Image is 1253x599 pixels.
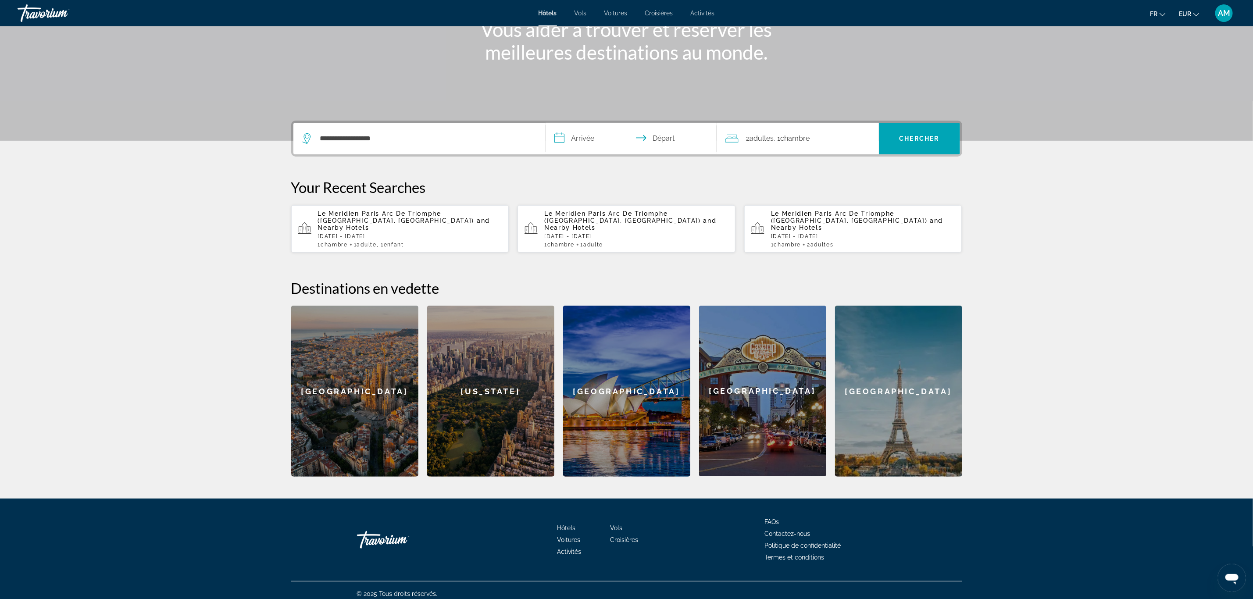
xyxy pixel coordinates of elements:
[291,306,418,477] div: [GEOGRAPHIC_DATA]
[699,306,826,477] a: San Diego[GEOGRAPHIC_DATA]
[318,210,475,224] span: Le Meridien Paris Arc De Triomphe ([GEOGRAPHIC_DATA], [GEOGRAPHIC_DATA])
[557,524,575,531] a: Hôtels
[771,217,943,231] span: and Nearby Hotels
[518,205,735,253] button: Le Meridien Paris Arc De Triomphe ([GEOGRAPHIC_DATA], [GEOGRAPHIC_DATA]) and Nearby Hotels[DATE] ...
[547,242,575,248] span: Chambre
[462,18,791,64] h1: Vous aider à trouver et réserver les meilleures destinations au monde.
[900,135,939,142] span: Chercher
[774,242,801,248] span: Chambre
[835,306,962,477] a: Paris[GEOGRAPHIC_DATA]
[318,242,348,248] span: 1
[319,132,532,145] input: Search hotel destination
[427,306,554,477] div: [US_STATE]
[544,217,717,231] span: and Nearby Hotels
[835,306,962,477] div: [GEOGRAPHIC_DATA]
[377,242,404,248] span: , 1
[318,217,490,231] span: and Nearby Hotels
[557,548,581,555] a: Activités
[746,132,774,145] span: 2
[1150,11,1157,18] span: fr
[610,524,622,531] a: Vols
[321,242,348,248] span: Chambre
[557,536,580,543] a: Voitures
[357,590,438,597] span: © 2025 Tous droits réservés.
[354,242,377,248] span: 1
[563,306,690,477] a: Sydney[GEOGRAPHIC_DATA]
[357,242,377,248] span: Adulte
[318,233,502,239] p: [DATE] - [DATE]
[1179,11,1191,18] span: EUR
[291,279,962,297] h2: Destinations en vedette
[604,10,628,17] a: Voitures
[717,123,879,154] button: Travelers: 2 adults, 0 children
[807,242,833,248] span: 2
[771,233,955,239] p: [DATE] - [DATE]
[699,306,826,476] div: [GEOGRAPHIC_DATA]
[291,205,509,253] button: Le Meridien Paris Arc De Triomphe ([GEOGRAPHIC_DATA], [GEOGRAPHIC_DATA]) and Nearby Hotels[DATE] ...
[744,205,962,253] button: Le Meridien Paris Arc De Triomphe ([GEOGRAPHIC_DATA], [GEOGRAPHIC_DATA]) and Nearby Hotels[DATE] ...
[1179,7,1199,20] button: Change currency
[293,123,960,154] div: Search widget
[384,242,404,248] span: Enfant
[1218,564,1246,592] iframe: Bouton de lancement de la fenêtre de messagerie
[18,2,105,25] a: Travorium
[610,536,638,543] a: Croisières
[583,242,603,248] span: Adulte
[765,542,841,549] a: Politique de confidentialité
[1150,7,1166,20] button: Change language
[810,242,834,248] span: Adultes
[581,242,603,248] span: 1
[357,527,445,553] a: Go Home
[544,233,728,239] p: [DATE] - [DATE]
[771,242,801,248] span: 1
[645,10,673,17] a: Croisières
[563,306,690,477] div: [GEOGRAPHIC_DATA]
[427,306,554,477] a: New York[US_STATE]
[1213,4,1235,22] button: User Menu
[291,306,418,477] a: Barcelona[GEOGRAPHIC_DATA]
[544,210,701,224] span: Le Meridien Paris Arc De Triomphe ([GEOGRAPHIC_DATA], [GEOGRAPHIC_DATA])
[765,518,779,525] a: FAQs
[546,123,717,154] button: Select check in and out date
[291,178,962,196] p: Your Recent Searches
[1218,9,1230,18] span: AM
[750,134,774,143] span: Adultes
[575,10,587,17] a: Vols
[781,134,810,143] span: Chambre
[765,554,825,561] a: Termes et conditions
[691,10,715,17] a: Activités
[879,123,960,154] button: Search
[539,10,557,17] a: Hôtels
[771,210,928,224] span: Le Meridien Paris Arc De Triomphe ([GEOGRAPHIC_DATA], [GEOGRAPHIC_DATA])
[765,530,810,537] a: Contactez-nous
[544,242,574,248] span: 1
[774,132,810,145] span: , 1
